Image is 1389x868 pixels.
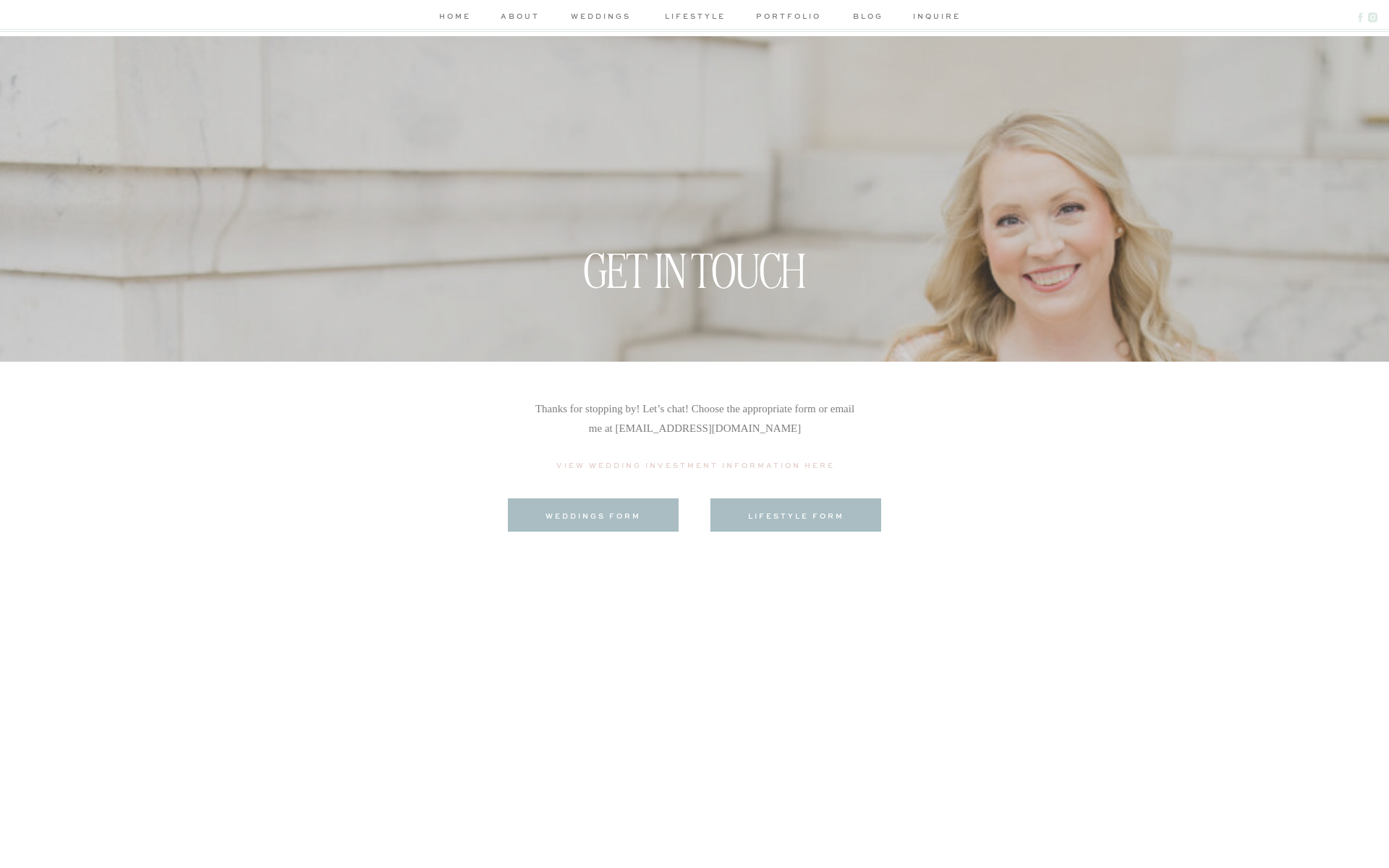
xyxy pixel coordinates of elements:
a: portfolio [754,10,823,25]
a: inquire [913,10,954,25]
p: Thanks for stopping by! Let’s chat! Choose the appropriate form or email me at [EMAIL_ADDRESS][DO... [534,399,856,459]
h1: GET IN TOUCH [553,241,837,263]
a: lifestyle [660,10,729,25]
a: weddings form [521,510,666,521]
a: weddings [566,10,635,25]
a: View Wedding Investment Information Here [551,459,840,475]
a: home [436,10,474,25]
a: lifestyle form [723,510,868,521]
a: blog [847,10,888,25]
a: about [498,10,542,25]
